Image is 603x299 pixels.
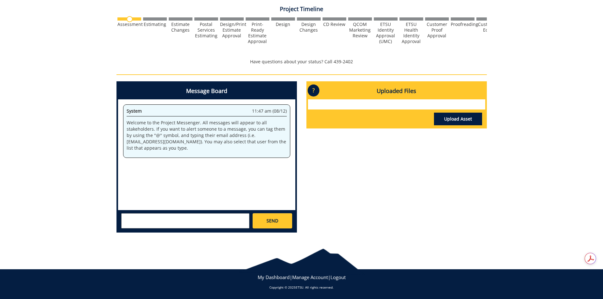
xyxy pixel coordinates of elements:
[476,22,500,33] div: Customer Edits
[127,108,142,114] span: System
[143,22,167,27] div: Estimating
[116,59,487,65] p: Have questions about your status? Call 439-2402
[451,22,474,27] div: Proofreading
[308,83,485,99] h4: Uploaded Files
[117,22,141,27] div: Assessment
[292,274,328,280] a: Manage Account
[127,120,287,151] p: Welcome to the Project Messenger. All messages will appear to all stakeholders. If you want to al...
[253,213,292,228] a: SEND
[127,16,133,22] img: no
[297,22,321,33] div: Design Changes
[308,84,319,97] p: ?
[374,22,398,44] div: ETSU Identity Approval (UMC)
[399,22,423,44] div: ETSU Health Identity Approval
[434,113,482,125] a: Upload Asset
[194,22,218,39] div: Postal Services Estimating
[252,108,287,114] span: 11:47 am (08/12)
[220,22,244,39] div: Design/Print Estimate Approval
[267,218,278,224] span: SEND
[118,83,295,99] h4: Message Board
[330,274,346,280] a: Logout
[258,274,290,280] a: My Dashboard
[116,6,487,12] h4: Project Timeline
[323,22,346,27] div: CD Review
[121,213,249,228] textarea: messageToSend
[169,22,192,33] div: Estimate Changes
[296,285,303,290] a: ETSU
[271,22,295,27] div: Design
[348,22,372,39] div: QCOM Marketing Review
[425,22,449,39] div: Customer Proof Approval
[246,22,269,44] div: Print-Ready Estimate Approval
